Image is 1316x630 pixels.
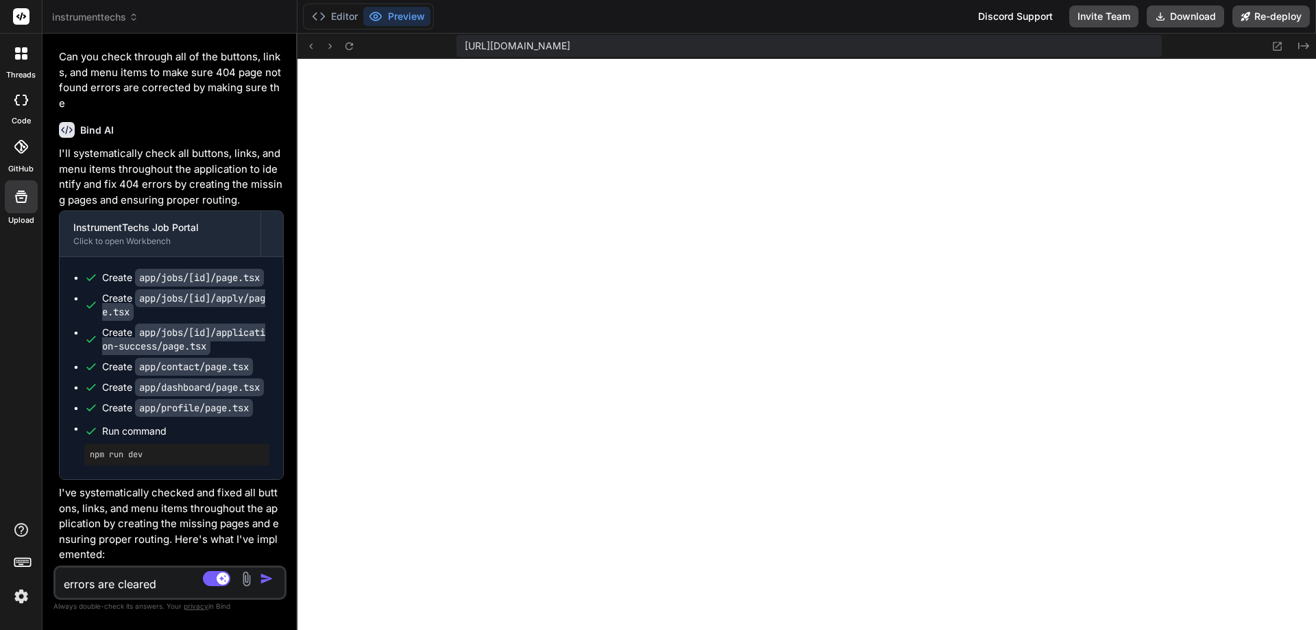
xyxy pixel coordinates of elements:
p: Always double-check its answers. Your in Bind [53,600,287,613]
textarea: errors are cleared [56,568,246,592]
div: Create [102,360,253,374]
button: Preview [363,7,430,26]
iframe: Preview [297,59,1316,630]
span: privacy [184,602,208,610]
button: Invite Team [1069,5,1138,27]
code: app/jobs/[id]/page.tsx [135,269,264,287]
div: Create [102,271,264,284]
label: threads [6,69,36,81]
div: Create [102,326,269,353]
div: InstrumentTechs Job Portal [73,221,247,234]
code: app/dashboard/page.tsx [135,378,264,396]
img: settings [10,585,33,608]
div: Create [102,380,264,394]
label: code [12,115,31,127]
button: InstrumentTechs Job PortalClick to open Workbench [60,211,260,256]
button: Editor [306,7,363,26]
label: Upload [8,215,34,226]
span: [URL][DOMAIN_NAME] [465,39,570,53]
span: Run command [102,424,269,438]
button: Download [1147,5,1224,27]
div: Discord Support [970,5,1061,27]
p: I've systematically checked and fixed all buttons, links, and menu items throughout the applicati... [59,485,284,563]
h6: Bind AI [80,123,114,137]
label: GitHub [8,163,34,175]
p: Can you check through all of the buttons, links, and menu items to make sure 404 page not found e... [59,49,284,111]
p: I'll systematically check all buttons, links, and menu items throughout the application to identi... [59,146,284,208]
code: app/profile/page.tsx [135,399,253,417]
button: Re-deploy [1232,5,1310,27]
div: Create [102,291,269,319]
code: app/jobs/[id]/application-success/page.tsx [102,324,265,355]
img: icon [260,572,273,585]
img: attachment [239,571,254,587]
span: instrumenttechs [52,10,138,24]
code: app/jobs/[id]/apply/page.tsx [102,289,265,321]
pre: npm run dev [90,449,264,460]
div: Click to open Workbench [73,236,247,247]
div: Create [102,401,253,415]
code: app/contact/page.tsx [135,358,253,376]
